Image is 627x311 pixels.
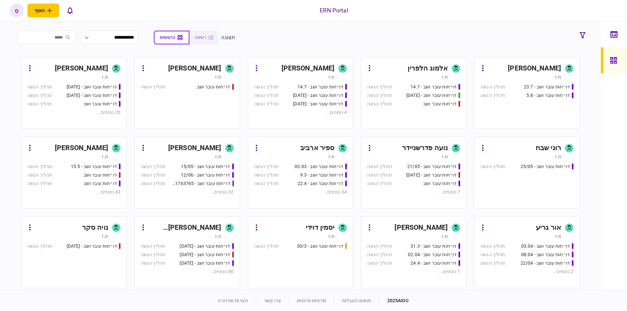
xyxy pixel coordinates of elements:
[141,84,165,90] div: תהליך הגשה
[180,243,230,250] div: דו״חות עובר ושב - 19/03/2025
[148,223,221,233] div: [PERSON_NAME] [PERSON_NAME]
[297,243,344,250] div: דו״חות עובר ושב - 30/3
[300,143,334,153] div: ספיר ארביב
[367,189,460,195] div: 7 נוספים ...
[63,4,77,17] button: פתח רשימת התראות
[521,243,570,250] div: דו״חות עובר ושב - 03.04
[297,84,344,90] div: דו״חות עובר ושב - 14.7
[67,92,117,99] div: דו״חות עובר ושב - 26.06.25
[408,63,448,74] div: אלמוג הלפרין
[367,84,392,90] div: תהליך הגשה
[135,57,240,129] a: [PERSON_NAME]ת.זדו״חות עובר ושבתהליך הגשה
[480,268,573,275] div: 2 נוספים ...
[248,137,353,209] a: ספיר ארביבת.זדו״חות עובר ושב - 03.03תהליך הגשהדו״חות עובר ושב - 9.3תהליך הגשהדו״חות עובר ושב - 22...
[536,223,561,233] div: אור גריע
[410,260,457,267] div: דו״חות עובר ושב - 24.4
[423,101,457,107] div: דו״חות עובר ושב
[536,143,561,153] div: רוני שבח
[297,298,326,303] a: מדיניות פרטיות
[27,243,52,250] div: תהליך הגשה
[141,180,165,187] div: תהליך הגשה
[21,137,127,209] a: [PERSON_NAME]ת.זדו״חות עובר ושב - 15.5תהליך הגשהדו״חות עובר ושבתהליך הגשהדו״חות עובר ושבתהליך הגש...
[168,143,221,153] div: [PERSON_NAME]
[410,243,457,250] div: דו״חות עובר ושב - 31.3
[218,298,248,303] a: הערות מהדורה
[480,84,505,90] div: תהליך הגשה
[10,4,24,17] button: ס
[181,172,230,179] div: דו״חות עובר ושב - 12/06
[555,74,561,80] div: ת.ז
[102,74,108,80] div: ת.ז
[293,92,343,99] div: דו״חות עובר ושב - 23.7.25
[254,109,347,116] div: 4 נוספים ...
[367,163,392,170] div: תהליך הגשה
[410,84,457,90] div: דו״חות עובר ושב - 14.7
[102,233,108,240] div: ת.ז
[329,153,334,160] div: ת.ז
[300,172,344,179] div: דו״חות עובר ושב - 9.3
[521,163,570,170] div: דו״חות עובר ושב - 25/05
[555,233,561,240] div: ת.ז
[442,233,448,240] div: ת.ז
[102,153,108,160] div: ת.ז
[342,298,371,303] a: תנאים והגבלות
[361,216,466,288] a: [PERSON_NAME]ת.זדו״חות עובר ושב - 31.3תהליך הגשהדו״חות עובר ושב - 02.04תהליך הגשהדו״חות עובר ושב ...
[67,84,117,90] div: דו״חות עובר ושב - 25.06.25
[27,172,52,179] div: תהליך הגשה
[442,153,448,160] div: ת.ז
[367,268,460,275] div: 1 נוספים ...
[480,260,505,267] div: תהליך הגשה
[526,92,570,99] div: דו״חות עובר ושב - 5.8
[254,172,279,179] div: תהליך הגשה
[27,101,52,107] div: תהליך הגשה
[172,180,230,187] div: דו״חות עובר ושב - 511763765 18/06
[248,216,353,288] a: יסמין דוידית.זדו״חות עובר ושב - 30/3תהליך הגשה
[508,63,561,74] div: [PERSON_NAME]
[254,163,279,170] div: תהליך הגשה
[141,268,234,275] div: 86 נוספים ...
[84,172,117,179] div: דו״חות עובר ושב
[168,63,221,74] div: [PERSON_NAME]
[329,233,334,240] div: ת.ז
[141,243,165,250] div: תהליך הגשה
[254,243,279,250] div: תהליך הגשה
[361,57,466,129] a: אלמוג הלפריןת.זדו״חות עובר ושב - 14.7תהליך הגשהדו״חות עובר ושב - 15.07.25תהליך הגשהדו״חות עובר וש...
[306,223,334,233] div: יסמין דוידי
[141,189,234,195] div: 32 נוספים ...
[474,137,580,209] a: רוני שבחת.זדו״חות עובר ושב - 25/05תהליך הגשה
[379,297,409,304] div: © 2025 AIO
[189,31,218,44] button: רשימה
[55,143,108,153] div: [PERSON_NAME]
[141,251,165,258] div: תהליך הגשה
[480,163,505,170] div: תהליך הגשה
[82,223,108,233] div: נויה סקר
[84,180,117,187] div: דו״חות עובר ושב
[215,74,221,80] div: ת.ז
[215,233,221,240] div: ת.ז
[221,34,235,41] div: תצוגה
[197,84,230,90] div: דו״חות עובר ושב
[264,298,281,303] a: צרו קשר
[21,216,127,288] a: נויה סקרת.זדו״חות עובר ושב - 19.03.2025תהליך הגשה
[248,57,353,129] a: [PERSON_NAME]ת.זדו״חות עובר ושב - 14.7תהליך הגשהדו״חות עובר ושב - 23.7.25תהליך הגשהדו״חות עובר וש...
[367,101,392,107] div: תהליך הגשה
[474,216,580,288] a: אור גריעת.זדו״חות עובר ושב - 03.04תהליך הגשהדו״חות עובר ושב - 08.04תהליך הגשהדו״חות עובר ושב - 22...
[180,260,230,267] div: דו״חות עובר ושב - 19.3.25
[555,153,561,160] div: ת.ז
[71,163,117,170] div: דו״חות עובר ושב - 15.5
[367,260,392,267] div: תהליך הגשה
[254,84,279,90] div: תהליך הגשה
[480,92,505,99] div: תהליך הגשה
[361,137,466,209] a: נועה פדרשניידרת.זדו״חות עובר ושב - 21/05תהליך הגשהדו״חות עובר ושב - 03/06/25תהליך הגשהדו״חות עובר...
[329,74,334,80] div: ת.ז
[423,180,457,187] div: דו״חות עובר ושב
[141,172,165,179] div: תהליך הגשה
[21,57,127,129] a: [PERSON_NAME]ת.זדו״חות עובר ושב - 25.06.25תהליך הגשהדו״חות עובר ושב - 26.06.25תהליך הגשהדו״חות עו...
[27,163,52,170] div: תהליך הגשה
[367,92,392,99] div: תהליך הגשה
[402,143,448,153] div: נועה פדרשניידר
[406,92,457,99] div: דו״חות עובר ושב - 15.07.25
[367,172,392,179] div: תהליך הגשה
[367,180,392,187] div: תהליך הגשה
